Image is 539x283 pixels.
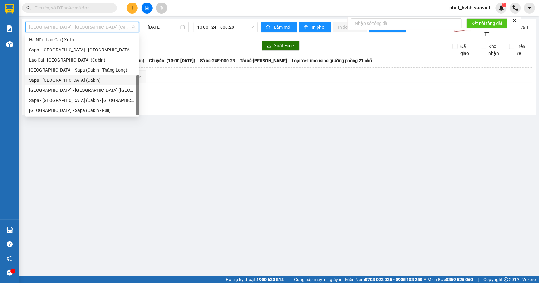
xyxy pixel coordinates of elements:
[499,5,504,11] img: icon-new-feature
[29,67,135,74] div: [GEOGRAPHIC_DATA] - Sapa (Cabin - Thăng Long)
[6,25,13,32] img: solution-icon
[261,22,297,32] button: syncLàm mới
[299,22,331,32] button: printerIn phơi
[288,276,289,283] span: |
[25,45,139,55] div: Sapa - Lào Cai - Hà Nội (Giường)
[5,4,14,14] img: logo-vxr
[226,276,284,283] span: Hỗ trợ kỹ thuật:
[294,276,343,283] span: Cung cấp máy in - giấy in:
[25,75,139,85] div: Sapa - Hà Nội (Cabin)
[345,276,423,283] span: Miền Nam
[29,46,135,53] div: Sapa - [GEOGRAPHIC_DATA] - [GEOGRAPHIC_DATA] ([GEOGRAPHIC_DATA])
[527,5,533,11] span: caret-down
[365,277,423,282] strong: 0708 023 035 - 0935 103 250
[292,57,372,64] span: Loại xe: Limousine giường phòng 21 chỗ
[25,85,139,95] div: Hà Nội - Lào Cai - Sapa (Giường)
[266,25,271,30] span: sync
[333,22,367,32] button: In đơn chọn
[428,276,473,283] span: Miền Bắc
[197,22,254,32] span: 13:00 - 24F-000.28
[446,277,473,282] strong: 0369 525 060
[149,57,195,64] span: Chuyến: (13:00 [DATE])
[6,227,13,233] img: warehouse-icon
[478,276,479,283] span: |
[29,22,135,32] span: Hà Nội - Lào Cai (Cabin)
[25,55,139,65] div: Lào Cai - Hà Nội (Cabin)
[156,3,167,14] button: aim
[25,95,139,105] div: Sapa - Hà Nội (Cabin - Thăng Long)
[504,277,508,282] span: copyright
[7,241,13,247] span: question-circle
[29,77,135,84] div: Sapa - [GEOGRAPHIC_DATA] (Cabin)
[29,56,135,63] div: Lào Cai - [GEOGRAPHIC_DATA] (Cabin)
[274,24,292,31] span: Làm mới
[513,5,518,11] img: phone-icon
[25,65,139,75] div: Hà Nội - Sapa (Cabin - Thăng Long)
[257,277,284,282] strong: 1900 633 818
[445,4,496,12] span: phitt_bvbh.saoviet
[502,3,506,7] sup: 1
[512,18,517,23] span: close
[35,4,109,11] input: Tìm tên, số ĐT hoặc mã đơn
[148,24,179,31] input: 15/08/2025
[200,57,235,64] span: Số xe: 24F-000.28
[424,278,426,281] span: ⚪️
[127,3,138,14] button: plus
[304,25,309,30] span: printer
[351,18,462,28] input: Nhập số tổng đài
[7,270,13,276] span: message
[503,3,505,7] span: 1
[29,97,135,104] div: Sapa - [GEOGRAPHIC_DATA] (Cabin - [GEOGRAPHIC_DATA])
[514,43,533,57] span: Trên xe
[458,43,476,57] span: Đã giao
[486,43,505,57] span: Kho nhận
[159,6,164,10] span: aim
[142,3,153,14] button: file-add
[145,6,149,10] span: file-add
[25,35,139,45] div: Hà Nội - Lào Cai ( Xe tải)
[262,41,300,51] button: downloadXuất Excel
[29,107,135,114] div: [GEOGRAPHIC_DATA] - Sapa (Cabin - Full)
[312,24,326,31] span: In phơi
[524,3,535,14] button: caret-down
[130,6,135,10] span: plus
[240,57,287,64] span: Tài xế: [PERSON_NAME]
[467,18,507,28] button: Kết nối tổng đài
[6,41,13,48] img: warehouse-icon
[29,36,135,43] div: Hà Nội - Lào Cai ( Xe tải)
[7,256,13,262] span: notification
[26,6,31,10] span: search
[29,87,135,94] div: [GEOGRAPHIC_DATA] - [GEOGRAPHIC_DATA] ([GEOGRAPHIC_DATA])
[25,105,139,115] div: Hà Nội - Sapa (Cabin - Full)
[472,20,502,27] span: Kết nối tổng đài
